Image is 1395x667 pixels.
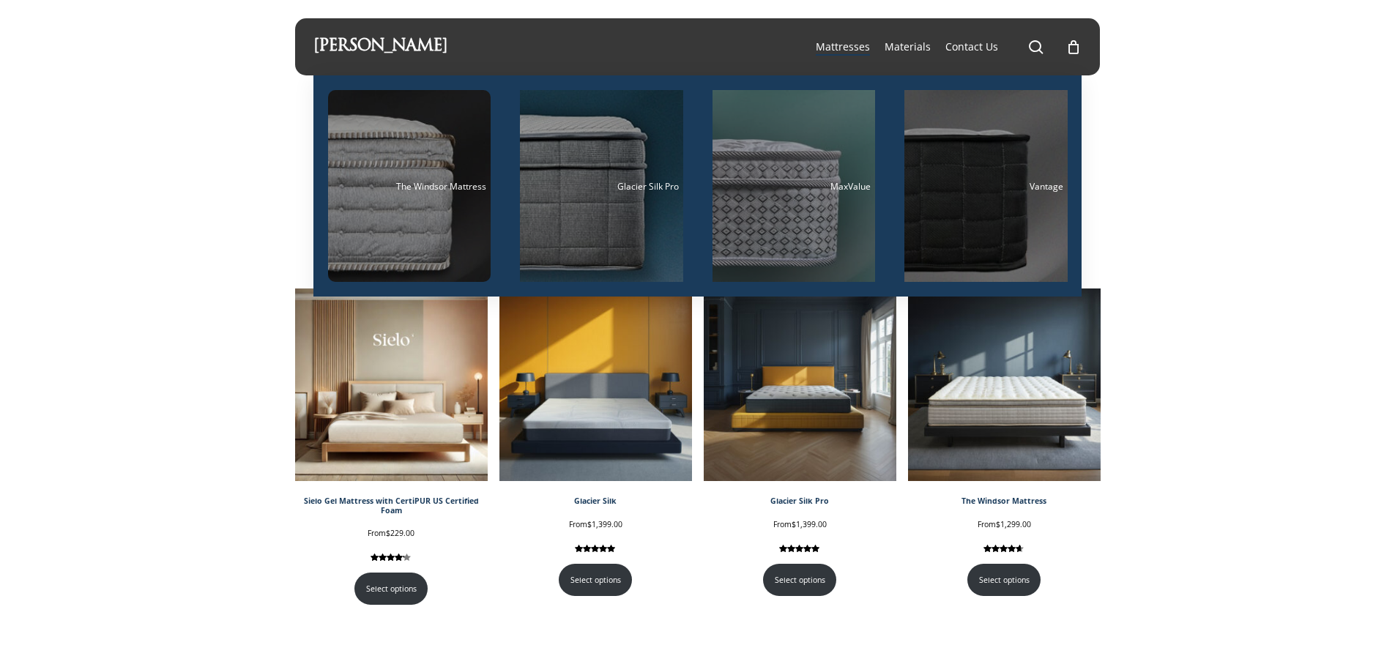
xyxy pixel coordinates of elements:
[779,543,820,616] span: Rated out of 5 based on customer ratings
[371,551,404,575] span: 130
[885,40,931,54] a: Materials
[371,551,412,564] div: Rated 4.12 out of 5
[520,90,683,282] a: Glacier Silk Pro
[763,564,837,596] a: Select options for “Glacier Silk Pro”
[779,543,820,555] div: Rated 5.00 out of 5
[983,543,1021,567] span: 223
[587,519,622,529] span: 1,399.00
[908,515,1101,534] div: From
[295,288,488,523] a: Sielo Gel Mattress with CertiPUR US Certified Foam Sielo Gel Mattress with CertiPUR US Certified ...
[575,543,616,616] span: Rated out of 5 based on customer ratings
[328,90,491,282] a: The Windsor Mattress
[354,573,428,605] a: Select options for “Sielo Gel Mattress with CertiPUR US Certified Foam”
[617,180,679,193] span: Glacier Silk Pro
[983,543,1024,555] div: Rated 4.59 out of 5
[996,519,1031,529] span: 1,299.00
[808,18,1082,75] nav: Main Menu
[499,288,692,481] img: Glacier Silk
[499,496,692,506] div: Glacier Silk
[885,40,931,53] span: Materials
[396,180,486,193] span: The Windsor Mattress
[704,288,896,515] a: Glacier Silk Pro Glacier Silk Pro
[830,180,871,193] span: MaxValue
[704,496,896,506] div: Glacier Silk Pro
[967,564,1041,596] a: Select options for “The Windsor Mattress”
[313,39,447,55] a: [PERSON_NAME]
[792,519,796,529] span: $
[704,515,896,534] div: From
[1030,180,1063,193] span: Vantage
[295,105,1101,209] h2: Your cart is currently empty!
[904,90,1068,282] a: Vantage
[908,288,1101,515] a: Windsor In Studio The Windsor Mattress
[945,40,998,54] a: Contact Us
[499,515,692,534] div: From
[779,543,820,567] span: 18
[386,528,414,538] span: 229.00
[499,288,692,515] a: Glacier Silk Glacier Silk
[792,519,827,529] span: 1,399.00
[295,288,488,481] img: Sielo Gel Mattress with CertiPUR US Certified Foam
[559,564,633,596] a: Select options for “Glacier Silk”
[295,523,488,543] div: From
[295,234,1101,267] h2: New
[575,543,616,567] span: 8
[908,496,1101,506] div: The Windsor Mattress
[816,40,870,54] a: Mattresses
[996,519,1000,529] span: $
[713,90,876,282] a: MaxValue
[816,40,870,53] span: Mattresses
[704,288,896,481] img: Glacier Silk Pro
[587,519,592,529] span: $
[908,288,1101,481] img: Windsor In Studio
[983,543,1021,616] span: Rated out of 5 based on customer ratings
[945,40,998,53] span: Contact Us
[295,496,488,515] div: Sielo Gel Mattress with CertiPUR US Certified Foam
[371,551,404,638] span: Rated out of 5 based on customer ratings
[575,543,616,555] div: Rated 5.00 out of 5
[386,528,390,538] span: $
